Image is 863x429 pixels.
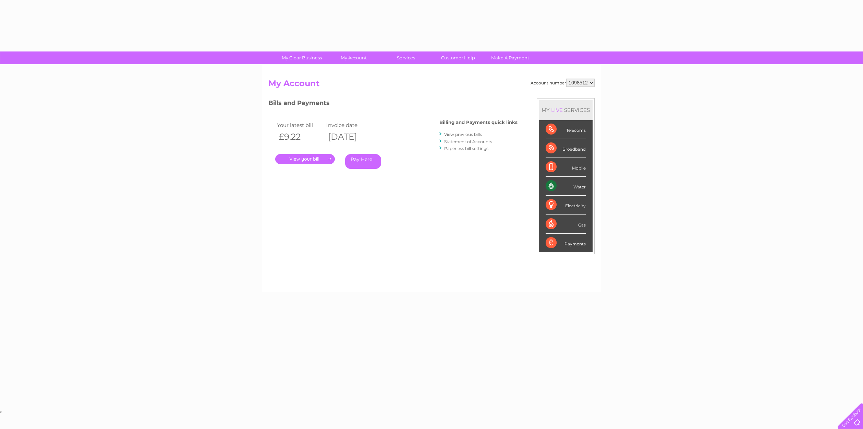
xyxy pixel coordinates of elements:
[546,120,586,139] div: Telecoms
[345,154,381,169] a: Pay Here
[275,154,335,164] a: .
[325,130,374,144] th: [DATE]
[546,177,586,196] div: Water
[531,79,595,87] div: Account number
[444,146,488,151] a: Paperless bill settings
[444,132,482,137] a: View previous bills
[546,215,586,234] div: Gas
[325,120,374,130] td: Invoice date
[274,51,330,64] a: My Clear Business
[550,107,564,113] div: LIVE
[378,51,434,64] a: Services
[268,98,518,110] h3: Bills and Payments
[439,120,518,125] h4: Billing and Payments quick links
[546,234,586,252] div: Payments
[444,139,492,144] a: Statement of Accounts
[546,158,586,177] div: Mobile
[546,139,586,158] div: Broadband
[430,51,486,64] a: Customer Help
[482,51,538,64] a: Make A Payment
[268,79,595,92] h2: My Account
[326,51,382,64] a: My Account
[539,100,593,120] div: MY SERVICES
[275,120,325,130] td: Your latest bill
[275,130,325,144] th: £9.22
[546,196,586,214] div: Electricity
